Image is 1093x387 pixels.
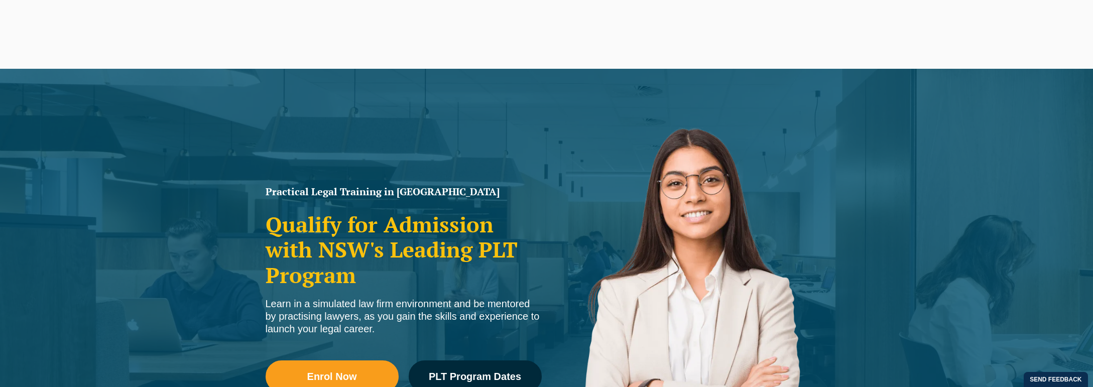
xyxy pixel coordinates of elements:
h2: Qualify for Admission with NSW's Leading PLT Program [266,212,542,288]
span: PLT Program Dates [429,371,521,381]
h1: Practical Legal Training in [GEOGRAPHIC_DATA] [266,187,542,197]
div: Learn in a simulated law firm environment and be mentored by practising lawyers, as you gain the ... [266,298,542,335]
span: Enrol Now [307,371,357,381]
